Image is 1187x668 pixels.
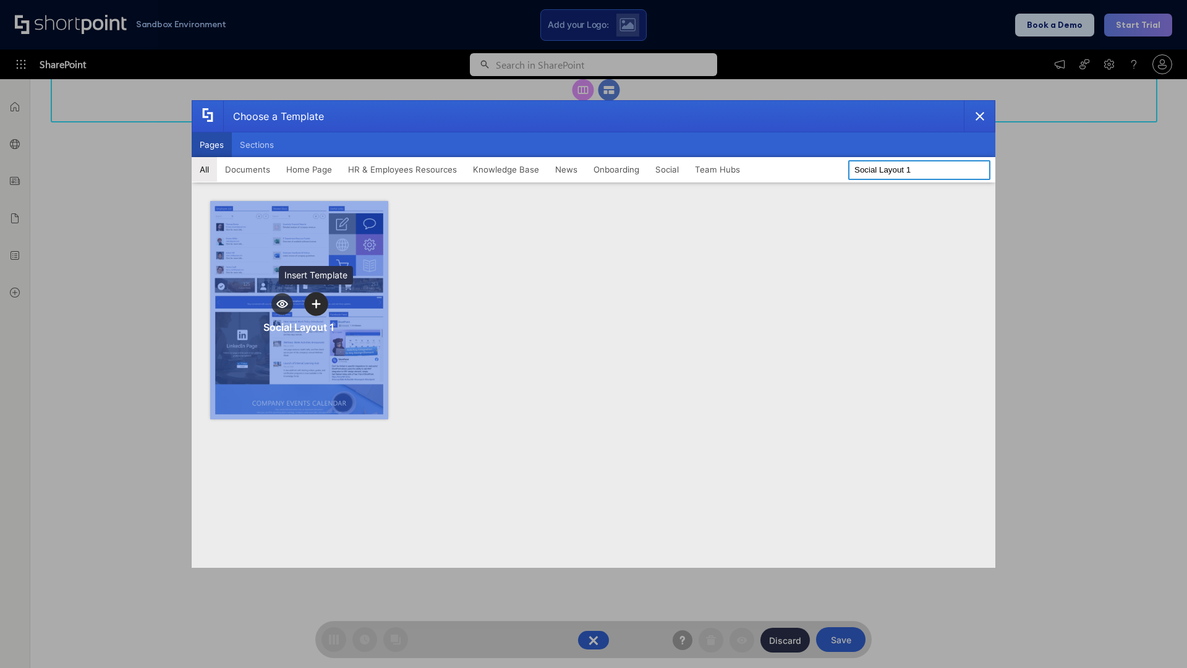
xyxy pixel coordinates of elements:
[687,157,748,182] button: Team Hubs
[217,157,278,182] button: Documents
[192,132,232,157] button: Pages
[192,100,995,568] div: template selector
[223,101,324,132] div: Choose a Template
[585,157,647,182] button: Onboarding
[547,157,585,182] button: News
[232,132,282,157] button: Sections
[263,321,334,333] div: Social Layout 1
[340,157,465,182] button: HR & Employees Resources
[465,157,547,182] button: Knowledge Base
[647,157,687,182] button: Social
[192,157,217,182] button: All
[848,160,990,180] input: Search
[278,157,340,182] button: Home Page
[1125,609,1187,668] iframe: Chat Widget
